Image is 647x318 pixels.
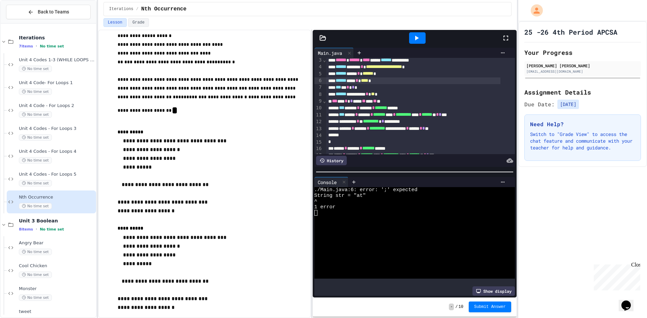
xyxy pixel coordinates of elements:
p: Switch to "Grade View" to access the chat feature and communicate with your teacher for help and ... [530,131,635,151]
span: Unit 4 Code - For Loops 2 [19,103,95,109]
span: No time set [19,66,52,72]
div: [PERSON_NAME] [PERSON_NAME] [526,63,639,69]
div: 11 [314,112,323,118]
span: Unit 4 Codes - For Loops 3 [19,126,95,132]
span: Nth Occurrence [19,195,95,200]
span: No time set [19,180,52,186]
span: 7 items [19,44,33,48]
span: Due Date: [524,100,555,108]
span: Unit 4 Codes 1-3 (WHILE LOOPS ONLY) [19,57,95,63]
span: 1 error [314,204,336,210]
span: Fold line [322,98,326,104]
div: 10 [314,105,323,111]
div: 4 [314,64,323,70]
span: Monster [19,286,95,292]
div: 9 [314,98,323,105]
div: History [316,156,347,165]
iframe: chat widget [619,291,640,311]
div: 14 [314,132,323,139]
div: 3 [314,57,323,64]
div: 17 [314,152,323,159]
div: Chat with us now!Close [3,3,47,43]
button: Back to Teams [6,5,91,19]
button: Grade [128,18,149,27]
span: 8 items [19,227,33,232]
span: ^ [314,199,317,204]
span: Angry Bear [19,240,95,246]
div: Main.java [314,49,345,57]
span: ./Main.java:6: error: ';' expected [314,187,418,193]
span: No time set [40,44,64,48]
span: No time set [19,111,52,118]
div: 13 [314,126,323,132]
h1: 25 -26 4th Period APCSA [524,27,617,37]
div: [EMAIL_ADDRESS][DOMAIN_NAME] [526,69,639,74]
span: Nth Occurrence [141,5,186,13]
span: - [449,304,454,310]
div: Console [314,179,340,186]
span: Unit 4 Code- For Loops 1 [19,80,95,86]
span: [DATE] [557,100,579,109]
span: No time set [19,89,52,95]
span: No time set [19,272,52,278]
span: No time set [19,203,52,209]
span: No time set [40,227,64,232]
h3: Need Help? [530,120,635,128]
span: Back to Teams [38,8,69,15]
div: Show display [472,286,515,296]
span: / [136,6,138,12]
div: Console [314,177,348,187]
span: Fold line [322,57,326,63]
span: Unit 4 Codes - For Loops 5 [19,172,95,177]
iframe: chat widget [591,262,640,290]
span: String str = "at" [314,193,366,199]
span: Unit 3 Boolean [19,218,95,224]
span: No time set [19,249,52,255]
div: 12 [314,118,323,125]
span: / [455,304,458,310]
span: Submit Answer [474,304,506,310]
div: My Account [524,3,545,18]
h2: Your Progress [524,48,641,57]
span: • [36,226,37,232]
div: 5 [314,71,323,77]
span: Iterations [19,35,95,41]
span: No time set [19,134,52,141]
span: Iterations [109,6,133,12]
div: 16 [314,145,323,152]
span: Unit 4 Codes - For Loops 4 [19,149,95,154]
span: No time set [19,157,52,164]
span: tweet [19,309,95,315]
span: No time set [19,294,52,301]
span: 10 [459,304,463,310]
h2: Assignment Details [524,87,641,97]
div: 8 [314,91,323,98]
div: Main.java [314,48,354,58]
div: 7 [314,84,323,91]
button: Submit Answer [469,302,511,312]
span: • [36,43,37,49]
div: 15 [314,139,323,146]
button: Lesson [103,18,127,27]
div: 6 [314,77,323,84]
span: Cool Chicken [19,263,95,269]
